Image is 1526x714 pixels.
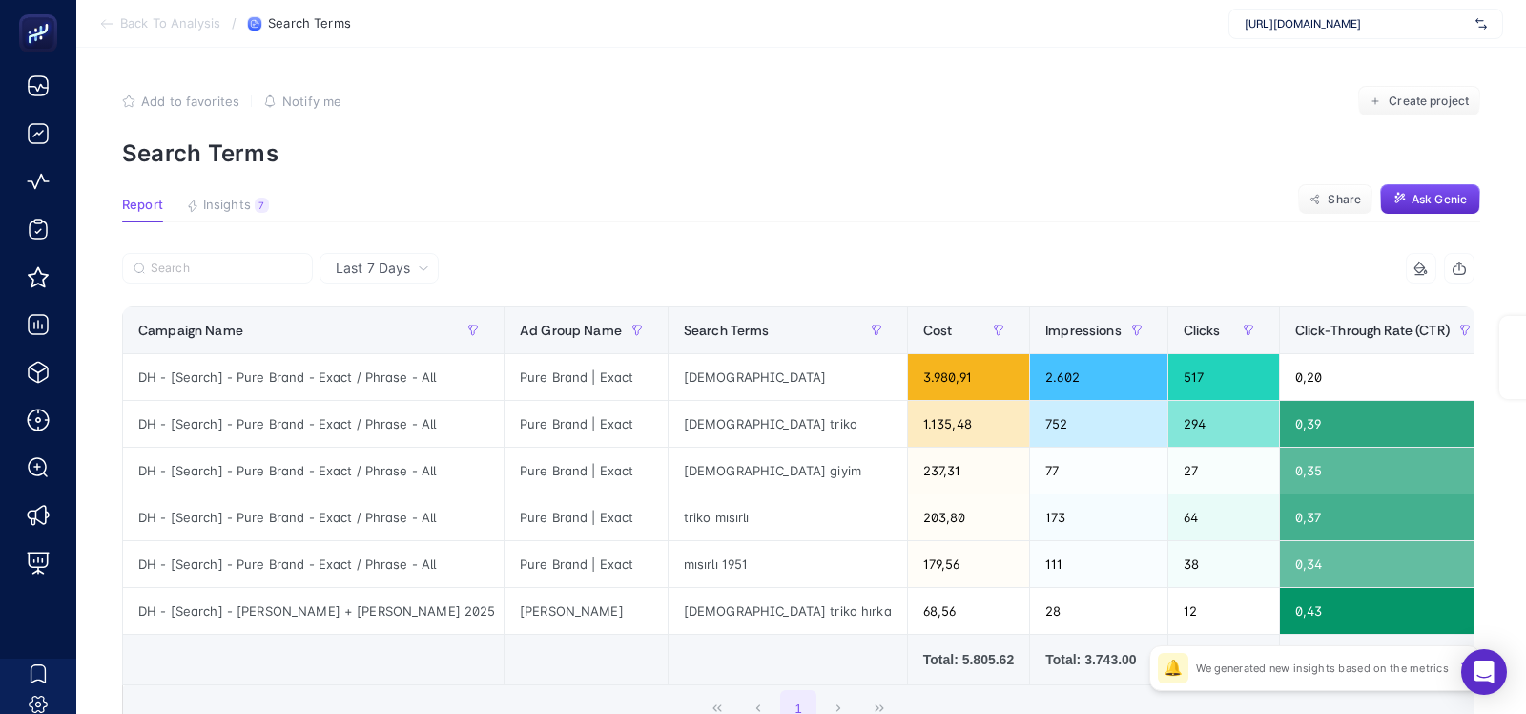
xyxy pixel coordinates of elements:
span: Notify me [282,94,341,109]
div: 0,34 [1280,541,1495,587]
div: DH - [Search] - Pure Brand - Exact / Phrase - All [123,354,504,400]
div: [DEMOGRAPHIC_DATA] triko [669,401,907,447]
div: 77 [1030,448,1167,493]
div: [DEMOGRAPHIC_DATA] giyim [669,448,907,493]
span: Campaign Name [138,323,243,338]
button: Notify me [263,94,341,109]
div: 1.135,48 [908,401,1029,447]
div: 173 [1030,494,1167,540]
span: Clicks [1184,323,1221,338]
span: Ask Genie [1412,192,1467,207]
button: Share [1298,184,1372,215]
div: Pure Brand | Exact [505,494,668,540]
div: 3.980,91 [908,354,1029,400]
div: DH - [Search] - Pure Brand - Exact / Phrase - All [123,494,504,540]
button: Ask Genie [1380,184,1480,215]
div: Pure Brand | Exact [505,354,668,400]
div: 203,80 [908,494,1029,540]
div: 7 [255,198,269,213]
p: Search Terms [122,139,1480,167]
div: mısırlı 1951 [669,541,907,587]
span: Create project [1389,94,1469,109]
div: 0,20 [1280,354,1495,400]
span: Search Terms [268,16,351,31]
div: [DEMOGRAPHIC_DATA] triko hırka [669,588,907,634]
img: svg%3e [1475,14,1487,33]
div: 0,43 [1280,588,1495,634]
div: 12 [1168,588,1279,634]
div: 38 [1168,541,1279,587]
div: 2.602 [1030,354,1167,400]
div: triko mısırlı [669,494,907,540]
div: Pure Brand | Exact [505,401,668,447]
div: Pure Brand | Exact [505,448,668,493]
span: Last 7 Days [336,259,410,278]
div: 111 [1030,541,1167,587]
div: Open Intercom Messenger [1461,649,1507,695]
div: 64 [1168,494,1279,540]
div: 0,39 [1280,401,1495,447]
div: 294 [1168,401,1279,447]
div: 🔔 [1158,653,1188,683]
div: Total: 3.743.00 [1045,650,1152,669]
div: 28 [1030,588,1167,634]
div: 0,35 [1280,448,1495,493]
span: [URL][DOMAIN_NAME] [1245,16,1468,31]
div: 517 [1168,354,1279,400]
span: Search Terms [684,323,770,338]
div: 27 [1168,448,1279,493]
div: 179,56 [908,541,1029,587]
span: Ad Group Name [520,323,622,338]
div: 0,37 [1280,494,1495,540]
div: Pure Brand | Exact [505,541,668,587]
div: 237,31 [908,448,1029,493]
span: Add to favorites [141,94,239,109]
span: Insights [203,198,251,213]
span: Back To Analysis [120,16,220,31]
span: Impressions [1045,323,1122,338]
button: Create project [1358,86,1480,116]
div: DH - [Search] - Pure Brand - Exact / Phrase - All [123,541,504,587]
p: We generated new insights based on the metrics [1196,661,1449,676]
div: DH - [Search] - Pure Brand - Exact / Phrase - All [123,448,504,493]
div: 752 [1030,401,1167,447]
div: Total: 5.805.62 [923,650,1014,669]
span: Cost [923,323,953,338]
div: DH - [Search] - [PERSON_NAME] + [PERSON_NAME] 2025 [123,588,504,634]
div: 68,56 [908,588,1029,634]
div: [PERSON_NAME] [505,588,668,634]
span: Click-Through Rate (CTR) [1295,323,1450,338]
input: Search [151,262,301,276]
span: Share [1328,192,1361,207]
span: Report [122,198,163,213]
button: Add to favorites [122,94,239,109]
div: [DEMOGRAPHIC_DATA] [669,354,907,400]
div: DH - [Search] - Pure Brand - Exact / Phrase - All [123,401,504,447]
span: / [232,15,237,31]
